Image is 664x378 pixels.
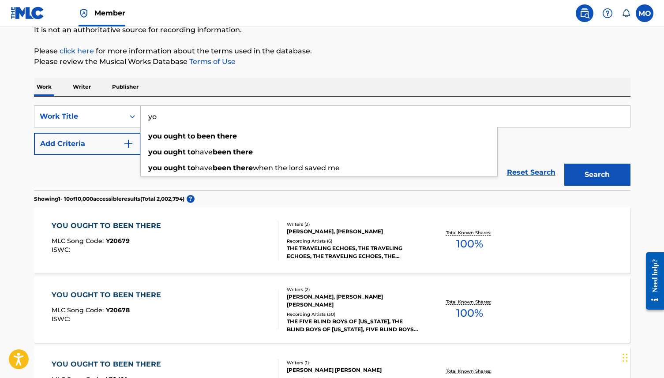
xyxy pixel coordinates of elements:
div: Writers ( 2 ) [287,221,420,228]
div: Recording Artists ( 30 ) [287,311,420,318]
a: Terms of Use [188,57,236,66]
span: Y20679 [106,237,130,245]
a: click here [60,47,94,55]
div: Drag [623,344,628,371]
span: 100 % [456,236,483,252]
span: ? [187,195,195,203]
a: Reset Search [503,163,560,182]
strong: to [188,148,195,156]
strong: ought [164,164,186,172]
p: Total Known Shares: [446,299,493,305]
span: have [195,148,213,156]
strong: there [233,164,253,172]
div: Writers ( 1 ) [287,359,420,366]
span: ISWC : [52,315,72,323]
p: Writer [70,78,94,96]
button: Search [564,164,630,186]
span: MLC Song Code : [52,237,106,245]
div: Recording Artists ( 6 ) [287,238,420,244]
strong: ought [164,148,186,156]
div: User Menu [636,4,653,22]
span: Member [94,8,125,18]
div: YOU OUGHT TO BEEN THERE [52,221,165,231]
p: Please for more information about the terms used in the database. [34,46,630,56]
p: Total Known Shares: [446,229,493,236]
span: 100 % [456,305,483,321]
span: MLC Song Code : [52,306,106,314]
span: have [195,164,213,172]
p: Publisher [109,78,141,96]
p: Work [34,78,54,96]
p: It is not an authoritative source for recording information. [34,25,630,35]
strong: you [148,164,162,172]
span: ISWC : [52,246,72,254]
strong: ought [164,132,186,140]
strong: you [148,148,162,156]
div: [PERSON_NAME], [PERSON_NAME] [287,228,420,236]
img: MLC Logo [11,7,45,19]
strong: there [233,148,253,156]
strong: been [197,132,215,140]
div: Help [599,4,616,22]
p: Showing 1 - 10 of 10,000 accessible results (Total 2,002,794 ) [34,195,184,203]
div: THE FIVE BLIND BOYS OF [US_STATE], THE BLIND BOYS OF [US_STATE], FIVE BLIND BOYS OF [US_STATE], T... [287,318,420,333]
div: Work Title [40,111,119,122]
strong: been [213,148,231,156]
p: Please review the Musical Works Database [34,56,630,67]
strong: there [217,132,237,140]
iframe: Chat Widget [620,336,664,378]
strong: you [148,132,162,140]
form: Search Form [34,105,630,190]
a: Public Search [576,4,593,22]
p: Total Known Shares: [446,368,493,374]
strong: been [213,164,231,172]
img: 9d2ae6d4665cec9f34b9.svg [123,138,134,149]
strong: to [188,164,195,172]
a: YOU OUGHT TO BEEN THEREMLC Song Code:Y20679ISWC:Writers (2)[PERSON_NAME], [PERSON_NAME]Recording ... [34,207,630,273]
div: Writers ( 2 ) [287,286,420,293]
iframe: Resource Center [639,245,664,316]
div: [PERSON_NAME], [PERSON_NAME] [PERSON_NAME] [287,293,420,309]
span: Y20678 [106,306,130,314]
div: THE TRAVELING ECHOES, THE TRAVELING ECHOES, THE TRAVELING ECHOES, THE TRAVELING ECHOES, THE TRAVE... [287,244,420,260]
div: [PERSON_NAME] [PERSON_NAME] [287,366,420,374]
div: YOU OUGHT TO BEEN THERE [52,290,165,300]
div: Notifications [622,9,630,18]
button: Add Criteria [34,133,141,155]
strong: to [188,132,195,140]
img: Top Rightsholder [79,8,89,19]
a: YOU OUGHT TO BEEN THEREMLC Song Code:Y20678ISWC:Writers (2)[PERSON_NAME], [PERSON_NAME] [PERSON_N... [34,277,630,343]
img: search [579,8,590,19]
div: YOU OUGHT TO BEEN THERE [52,359,165,370]
span: when the lord saved me [253,164,340,172]
img: help [602,8,613,19]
